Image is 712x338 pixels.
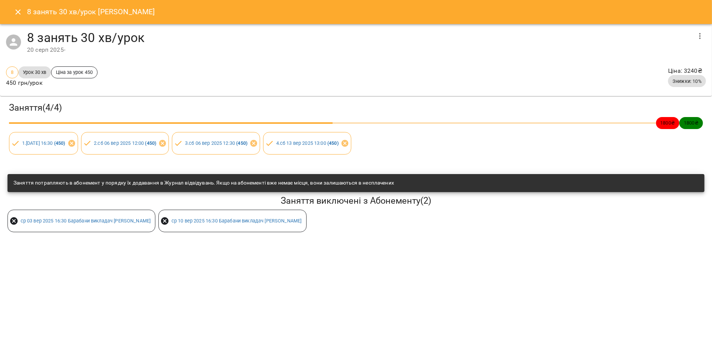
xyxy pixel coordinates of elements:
[263,132,351,155] div: 4.сб 13 вер 2025 13:00 (450)
[8,195,704,207] h5: Заняття виключені з Абонементу ( 2 )
[172,218,302,224] a: ср 10 вер 2025 16:30 Барабани викладач [PERSON_NAME]
[14,176,394,190] div: Заняття потрапляють в абонемент у порядку їх додавання в Журнал відвідувань. Якщо на абонементі в...
[9,132,78,155] div: 1.[DATE] 16:30 (450)
[172,132,260,155] div: 3.сб 06 вер 2025 12:30 (450)
[27,30,691,45] h4: 8 занять 30 хв/урок
[6,78,98,87] p: 450 грн/урок
[54,140,65,146] b: ( 450 )
[94,140,156,146] a: 2.сб 06 вер 2025 12:00 (450)
[18,69,51,76] span: Урок 30 хв
[6,69,18,76] span: 8
[51,69,97,76] span: Ціна за урок 450
[22,140,65,146] a: 1.[DATE] 16:30 (450)
[668,66,706,75] p: Ціна : 3240 ₴
[9,102,703,114] h3: Заняття ( 4 / 4 )
[236,140,247,146] b: ( 450 )
[145,140,157,146] b: ( 450 )
[679,119,703,126] span: 1800 ₴
[21,218,151,224] a: ср 03 вер 2025 16:30 Барабани викладач [PERSON_NAME]
[27,6,155,18] h6: 8 занять 30 хв/урок [PERSON_NAME]
[327,140,339,146] b: ( 450 )
[185,140,247,146] a: 3.сб 06 вер 2025 12:30 (450)
[276,140,339,146] a: 4.сб 13 вер 2025 13:00 (450)
[9,3,27,21] button: Close
[27,45,691,54] div: 20 серп 2025 -
[668,78,706,85] span: Знижки: 10%
[81,132,169,155] div: 2.сб 06 вер 2025 12:00 (450)
[656,119,680,126] span: 1800 ₴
